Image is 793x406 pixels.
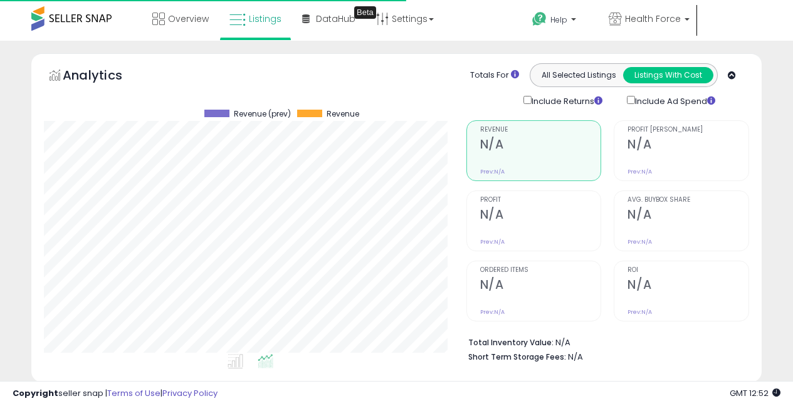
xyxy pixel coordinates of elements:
b: Short Term Storage Fees: [468,351,566,362]
span: Revenue [480,127,601,133]
h2: N/A [628,207,748,224]
h5: Analytics [63,66,147,87]
small: Prev: N/A [628,238,652,246]
span: Help [550,14,567,25]
span: ROI [628,267,748,274]
button: All Selected Listings [533,67,624,83]
div: Include Ad Spend [617,93,735,108]
span: Avg. Buybox Share [628,197,748,204]
small: Prev: N/A [480,308,505,316]
span: Listings [249,13,281,25]
h2: N/A [480,207,601,224]
a: Terms of Use [107,387,160,399]
h2: N/A [628,137,748,154]
span: N/A [568,351,583,363]
div: Totals For [470,70,519,81]
div: Include Returns [514,93,617,108]
strong: Copyright [13,387,58,399]
h2: N/A [480,137,601,154]
span: DataHub [316,13,355,25]
a: Privacy Policy [162,387,218,399]
small: Prev: N/A [628,168,652,175]
h2: N/A [628,278,748,294]
small: Prev: N/A [480,238,505,246]
span: Profit [480,197,601,204]
span: Profit [PERSON_NAME] [628,127,748,133]
div: seller snap | | [13,388,218,400]
span: Revenue [327,110,359,118]
span: Health Force [625,13,681,25]
h2: N/A [480,278,601,294]
span: 2025-09-11 12:52 GMT [730,387,780,399]
div: Tooltip anchor [354,6,376,19]
span: Revenue (prev) [234,110,291,118]
span: Overview [168,13,209,25]
li: N/A [468,334,740,349]
button: Listings With Cost [623,67,713,83]
small: Prev: N/A [628,308,652,316]
b: Total Inventory Value: [468,337,554,348]
i: Get Help [532,11,547,27]
small: Prev: N/A [480,168,505,175]
a: Help [522,2,597,41]
span: Ordered Items [480,267,601,274]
